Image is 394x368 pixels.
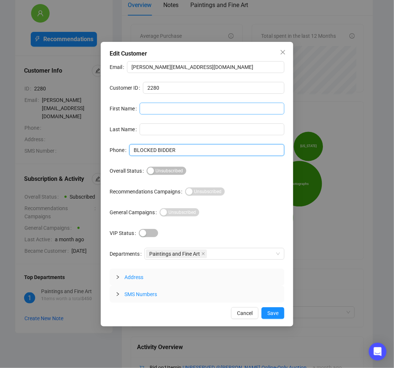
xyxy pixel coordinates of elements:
button: Overall Status [147,167,186,175]
span: collapsed [116,275,120,279]
label: Email [110,61,127,73]
input: Customer ID [143,82,284,94]
span: close [280,49,286,55]
button: Close [277,46,289,58]
button: VIP Status [139,229,158,237]
input: First Name [140,103,284,115]
label: Last Name [110,123,140,135]
button: Recommendations Campaigns [185,188,225,196]
input: Last Name [140,123,284,135]
span: SMS Numbers [124,291,157,297]
label: General Campaigns [110,206,160,218]
label: Phone [110,144,129,156]
button: Cancel [231,307,258,319]
span: collapsed [116,292,120,296]
span: Save [267,309,278,317]
button: General Campaigns [160,208,199,216]
div: Edit Customer [110,49,284,58]
label: Recommendations Campaigns [110,186,185,198]
span: Address [124,274,143,280]
span: Paintings and Fine Art [146,249,207,258]
label: Customer ID [110,82,143,94]
span: Cancel [237,309,253,317]
label: First Name [110,103,140,115]
label: Overall Status [110,165,147,177]
div: SMS Numbers [110,286,284,303]
button: Save [261,307,284,319]
span: close [201,252,205,256]
span: Paintings and Fine Art [149,250,200,258]
input: Email [127,61,284,73]
input: Phone [129,144,284,156]
label: Departments [110,248,144,260]
label: VIP Status [110,227,139,239]
div: Open Intercom Messenger [369,343,387,361]
div: Address [110,269,284,286]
